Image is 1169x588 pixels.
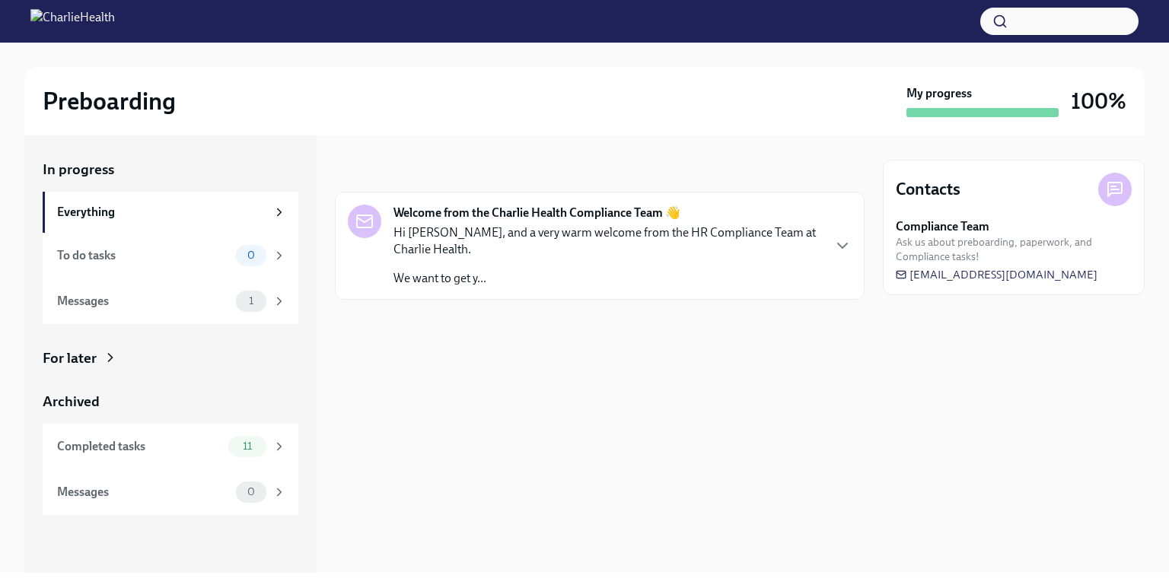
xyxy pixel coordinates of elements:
[43,392,298,412] a: Archived
[57,204,266,221] div: Everything
[57,247,230,264] div: To do tasks
[335,160,406,180] div: In progress
[43,278,298,324] a: Messages1
[43,192,298,233] a: Everything
[896,235,1132,264] span: Ask us about preboarding, paperwork, and Compliance tasks!
[234,440,261,452] span: 11
[43,348,97,368] div: For later
[393,224,821,258] p: Hi [PERSON_NAME], and a very warm welcome from the HR Compliance Team at Charlie Health.
[43,424,298,469] a: Completed tasks11
[896,178,960,201] h4: Contacts
[906,85,972,102] strong: My progress
[1071,87,1126,115] h3: 100%
[43,233,298,278] a: To do tasks0
[57,438,222,455] div: Completed tasks
[57,484,230,501] div: Messages
[43,86,176,116] h2: Preboarding
[896,218,989,235] strong: Compliance Team
[43,469,298,515] a: Messages0
[43,160,298,180] a: In progress
[30,9,115,33] img: CharlieHealth
[57,293,230,310] div: Messages
[238,486,264,497] span: 0
[393,270,821,287] p: We want to get y...
[896,267,1097,282] a: [EMAIL_ADDRESS][DOMAIN_NAME]
[240,295,263,307] span: 1
[393,205,680,221] strong: Welcome from the Charlie Health Compliance Team 👋
[43,348,298,368] a: For later
[238,250,264,261] span: 0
